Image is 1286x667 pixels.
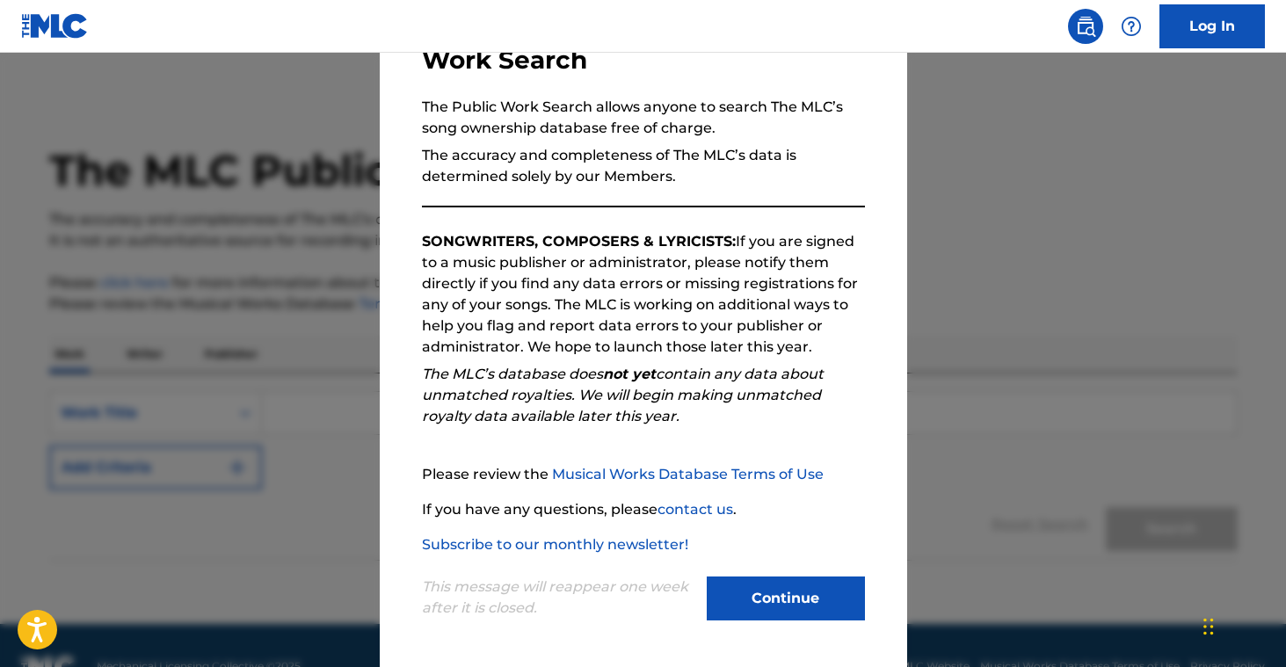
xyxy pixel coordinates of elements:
[658,501,733,518] a: contact us
[1075,16,1096,37] img: search
[422,233,736,250] strong: SONGWRITERS, COMPOSERS & LYRICISTS:
[1198,583,1286,667] iframe: Chat Widget
[707,576,865,620] button: Continue
[1114,9,1149,44] div: Help
[552,466,824,482] a: Musical Works Database Terms of Use
[422,145,865,187] p: The accuracy and completeness of The MLC’s data is determined solely by our Members.
[1203,600,1214,653] div: Drag
[603,366,656,382] strong: not yet
[1159,4,1265,48] a: Log In
[1121,16,1142,37] img: help
[422,366,824,424] em: The MLC’s database does contain any data about unmatched royalties. We will begin making unmatche...
[1068,9,1103,44] a: Public Search
[422,97,865,139] p: The Public Work Search allows anyone to search The MLC’s song ownership database free of charge.
[21,13,89,39] img: MLC Logo
[422,499,865,520] p: If you have any questions, please .
[422,536,688,553] a: Subscribe to our monthly newsletter!
[422,464,865,485] p: Please review the
[422,576,696,619] p: This message will reappear one week after it is closed.
[422,231,865,358] p: If you are signed to a music publisher or administrator, please notify them directly if you find ...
